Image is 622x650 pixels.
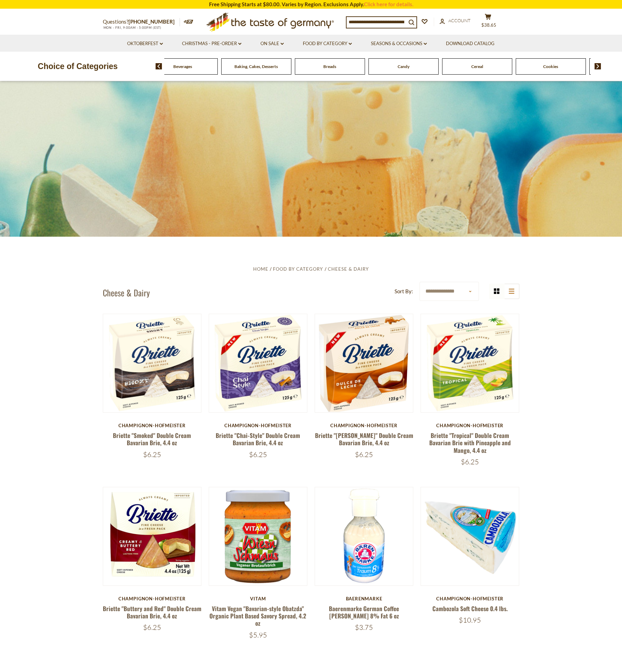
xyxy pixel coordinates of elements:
[209,423,308,428] div: Champignon-Hofmeister
[440,17,471,25] a: Account
[156,63,162,69] img: previous arrow
[315,431,413,447] a: Briette "[PERSON_NAME]" Double Cream Bavarian Brie, 4.4 oz
[364,1,413,7] a: Click here for details.
[315,423,414,428] div: Champignon-Hofmeister
[128,18,175,25] a: [PHONE_NUMBER]
[371,40,427,48] a: Seasons & Occasions
[209,487,307,585] img: Vitam Vegan "Bavarian-style Obatzda" Organic Plant Based Savory Spread, 4.2 oz
[249,631,267,639] span: $5.95
[448,18,471,23] span: Account
[209,314,307,412] img: Briette "Chai-Style" Double Cream Bavarian Brie, 4.4 oz
[471,64,483,69] a: Cereal
[143,450,161,459] span: $6.25
[329,604,399,620] a: Baerenmarke German Coffee [PERSON_NAME] 8% Fat 6 oz
[421,487,519,585] img: Cambozola Soft Cheese 0.4 lbs.
[315,314,413,412] img: Briette "Dulce de Leche" Double Cream Bavarian Brie, 4.4 oz
[103,487,201,585] img: Briette "Buttery and Red" Double Cream Bavarian Brie, 4.4 oz
[103,26,162,29] span: MON - FRI, 9:00AM - 5:00PM (EST)
[429,431,511,455] a: Briette "Tropical" Double Cream Bavarian Brie with Pineapple and Mango, 4.4 oz
[398,64,409,69] a: Candy
[421,314,519,412] img: Briette "Tropical" Double Cream Bavarian Brie with Pineapple and Mango, 4.4 oz
[315,596,414,601] div: Baerenmarke
[209,596,308,601] div: Vitam
[260,40,284,48] a: On Sale
[328,266,369,272] a: Cheese & Dairy
[249,450,267,459] span: $6.25
[315,487,413,585] img: Baerenmarke German Coffee Creamer 8% Fat 6 oz
[478,14,499,31] button: $38.65
[543,64,558,69] a: Cookies
[421,596,520,601] div: Champignon-Hofmeister
[103,314,201,412] img: Briette "Smoked" Double Cream Bavarian Brie, 4.4 oz
[432,604,508,613] a: Cambozola Soft Cheese 0.4 lbs.
[303,40,352,48] a: Food By Category
[103,604,201,620] a: Briette "Buttery and Red" Double Cream Bavarian Brie, 4.4 oz
[182,40,241,48] a: Christmas - PRE-ORDER
[103,287,150,298] h1: Cheese & Dairy
[253,266,268,272] a: Home
[355,450,373,459] span: $6.25
[234,64,278,69] a: Baking, Cakes, Desserts
[103,596,202,601] div: Champignon-Hofmeister
[355,623,373,632] span: $3.75
[216,431,300,447] a: Briette "Chai-Style" Double Cream Bavarian Brie, 4.4 oz
[323,64,336,69] a: Breads
[103,423,202,428] div: Champignon-Hofmeister
[127,40,163,48] a: Oktoberfest
[103,17,180,26] p: Questions?
[273,266,323,272] a: Food By Category
[446,40,495,48] a: Download Catalog
[113,431,191,447] a: Briette "Smoked" Double Cream Bavarian Brie, 4.4 oz
[421,423,520,428] div: Champignon-Hofmeister
[395,287,413,296] label: Sort By:
[481,22,496,28] span: $38.65
[461,457,479,466] span: $6.25
[209,604,306,628] a: Vitam Vegan "Bavarian-style Obatzda" Organic Plant Based Savory Spread, 4.2 oz
[595,63,601,69] img: next arrow
[459,616,481,624] span: $10.95
[143,623,161,632] span: $6.25
[173,64,192,69] a: Beverages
